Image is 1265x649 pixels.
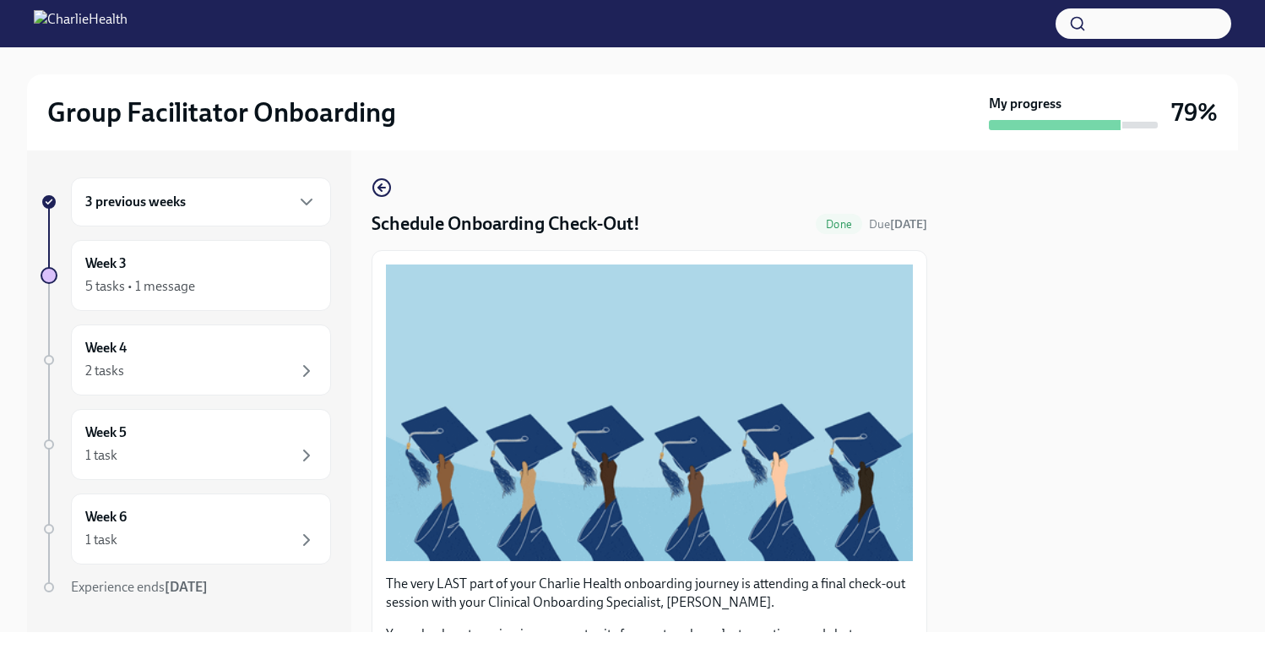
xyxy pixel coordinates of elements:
img: CharlieHealth [34,10,128,37]
span: Experience ends [71,579,208,595]
h6: Week 3 [85,254,127,273]
div: 2 tasks [85,362,124,380]
div: 1 task [85,531,117,549]
h4: Schedule Onboarding Check-Out! [372,211,640,237]
h6: Week 5 [85,423,127,442]
h6: Week 6 [85,508,127,526]
p: The very LAST part of your Charlie Health onboarding journey is attending a final check-out sessi... [386,575,913,612]
span: Due [869,217,927,232]
button: Zoom image [386,265,913,561]
div: 5 tasks • 1 message [85,277,195,296]
h6: 3 previous weeks [85,193,186,211]
a: Week 61 task [41,494,331,564]
a: Week 35 tasks • 1 message [41,240,331,311]
a: Week 42 tasks [41,324,331,395]
strong: [DATE] [890,217,927,232]
a: Week 51 task [41,409,331,480]
div: 3 previous weeks [71,177,331,226]
h6: Week 4 [85,339,127,357]
span: Done [816,218,862,231]
strong: My progress [989,95,1061,113]
div: 1 task [85,446,117,465]
span: September 13th, 2025 09:00 [869,216,927,232]
strong: [DATE] [165,579,208,595]
h2: Group Facilitator Onboarding [47,95,396,129]
h3: 79% [1171,97,1218,128]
